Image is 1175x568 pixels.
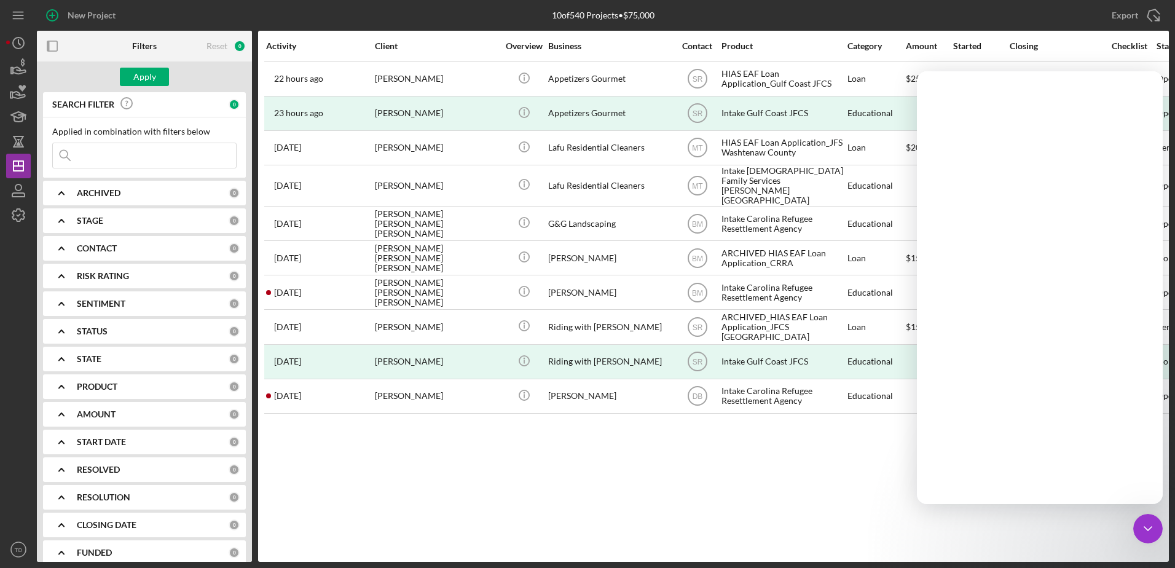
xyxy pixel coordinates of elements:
[692,323,702,332] text: SR
[692,219,703,228] text: BM
[906,41,952,51] div: Amount
[692,358,702,366] text: SR
[548,345,671,378] div: Riding with [PERSON_NAME]
[133,68,156,86] div: Apply
[548,242,671,274] div: [PERSON_NAME]
[229,99,240,110] div: 0
[375,242,498,274] div: [PERSON_NAME] [PERSON_NAME] [PERSON_NAME]
[229,436,240,448] div: 0
[692,392,702,401] text: DB
[1099,3,1169,28] button: Export
[375,166,498,205] div: [PERSON_NAME]
[375,345,498,378] div: [PERSON_NAME]
[847,41,905,51] div: Category
[274,357,301,366] time: 2024-01-03 11:51
[906,63,952,95] div: $25,000
[721,166,844,205] div: Intake [DEMOGRAPHIC_DATA] Family Services [PERSON_NAME][GEOGRAPHIC_DATA]
[375,97,498,130] div: [PERSON_NAME]
[77,382,117,392] b: PRODUCT
[548,63,671,95] div: Appetizers Gourmet
[229,381,240,392] div: 0
[692,254,703,262] text: BM
[77,409,116,419] b: AMOUNT
[847,276,905,309] div: Educational
[375,207,498,240] div: [PERSON_NAME] [PERSON_NAME] [PERSON_NAME]
[229,243,240,254] div: 0
[721,380,844,412] div: Intake Carolina Refugee Resettlement Agency
[229,409,240,420] div: 0
[229,492,240,503] div: 0
[229,464,240,475] div: 0
[375,41,498,51] div: Client
[77,548,112,558] b: FUNDED
[692,75,702,84] text: SR
[953,63,1008,95] div: [DATE]
[501,41,547,51] div: Overview
[692,182,703,191] text: MT
[77,216,103,226] b: STAGE
[721,132,844,164] div: HIAS EAF Loan Application_JFS Washtenaw County
[548,276,671,309] div: [PERSON_NAME]
[906,242,952,274] div: $15,000
[15,546,23,553] text: TD
[77,354,101,364] b: STATE
[229,270,240,282] div: 0
[274,322,301,332] time: 2024-01-31 15:49
[229,298,240,309] div: 0
[692,288,703,297] text: BM
[77,188,120,198] b: ARCHIVED
[77,271,129,281] b: RISK RATING
[229,187,240,199] div: 0
[77,492,130,502] b: RESOLUTION
[1112,3,1138,28] div: Export
[77,437,126,447] b: START DATE
[68,3,116,28] div: New Project
[274,143,301,152] time: 2025-05-20 15:30
[847,97,905,130] div: Educational
[552,10,654,20] div: 10 of 540 Projects • $75,000
[548,207,671,240] div: G&G Landscaping
[132,41,157,51] b: Filters
[77,243,117,253] b: CONTACT
[229,353,240,365] div: 0
[274,108,323,118] time: 2025-08-13 19:23
[721,242,844,274] div: ARCHIVED HIAS EAF Loan Application_CRRA
[229,547,240,558] div: 0
[721,97,844,130] div: Intake Gulf Coast JFCS
[548,380,671,412] div: [PERSON_NAME]
[674,41,720,51] div: Contact
[6,537,31,562] button: TD
[548,166,671,205] div: Lafu Residential Cleaners
[274,219,301,229] time: 2024-11-25 21:08
[721,345,844,378] div: Intake Gulf Coast JFCS
[375,310,498,343] div: [PERSON_NAME]
[847,345,905,378] div: Educational
[229,215,240,226] div: 0
[37,3,128,28] button: New Project
[847,242,905,274] div: Loan
[52,127,237,136] div: Applied in combination with filters below
[77,520,136,530] b: CLOSING DATE
[906,310,952,343] div: $15,000
[692,109,702,118] text: SR
[906,132,952,164] div: $20,000
[721,276,844,309] div: Intake Carolina Refugee Resettlement Agency
[77,465,120,475] b: RESOLVED
[234,40,246,52] div: 0
[274,288,301,298] time: 2024-09-13 20:12
[77,299,125,309] b: SENTIMENT
[917,71,1163,504] iframe: Intercom live chat
[847,207,905,240] div: Educational
[721,207,844,240] div: Intake Carolina Refugee Resettlement Agency
[274,391,301,401] time: 2023-07-24 18:24
[1133,514,1163,543] iframe: Intercom live chat
[548,132,671,164] div: Lafu Residential Cleaners
[375,63,498,95] div: [PERSON_NAME]
[721,310,844,343] div: ARCHIVED_HIAS EAF Loan Application_JFCS [GEOGRAPHIC_DATA]
[274,181,301,191] time: 2025-05-20 13:53
[266,41,374,51] div: Activity
[274,74,323,84] time: 2025-08-13 19:46
[375,380,498,412] div: [PERSON_NAME]
[120,68,169,86] button: Apply
[77,326,108,336] b: STATUS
